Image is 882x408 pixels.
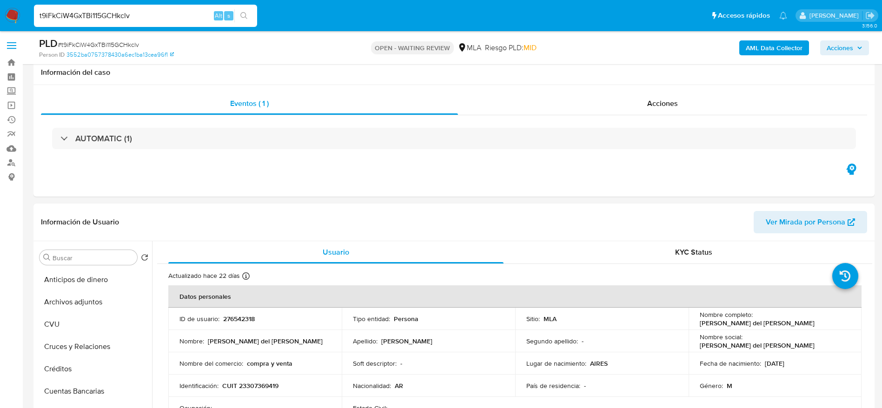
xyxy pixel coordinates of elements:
[718,11,770,20] span: Accesos rápidos
[168,285,862,308] th: Datos personales
[700,333,743,341] p: Nombre social :
[584,382,586,390] p: -
[675,247,712,257] span: KYC Status
[526,315,540,323] p: Sitio :
[41,68,867,77] h1: Información del caso
[234,9,253,22] button: search-icon
[524,42,537,53] span: MID
[39,51,65,59] b: Person ID
[526,382,580,390] p: País de residencia :
[141,254,148,264] button: Volver al orden por defecto
[485,43,537,53] span: Riesgo PLD:
[765,359,784,368] p: [DATE]
[208,337,323,345] p: [PERSON_NAME] del [PERSON_NAME]
[727,382,732,390] p: M
[700,319,815,327] p: [PERSON_NAME] del [PERSON_NAME]
[36,313,152,336] button: CVU
[700,382,723,390] p: Género :
[400,359,402,368] p: -
[371,41,454,54] p: OPEN - WAITING REVIEW
[179,337,204,345] p: Nombre :
[590,359,608,368] p: AIRES
[353,337,378,345] p: Apellido :
[647,98,678,109] span: Acciones
[353,359,397,368] p: Soft descriptor :
[458,43,481,53] div: MLA
[820,40,869,55] button: Acciones
[700,310,753,319] p: Nombre completo :
[754,211,867,233] button: Ver Mirada por Persona
[353,315,390,323] p: Tipo entidad :
[247,359,292,368] p: compra y venta
[222,382,279,390] p: CUIT 23307369419
[739,40,809,55] button: AML Data Collector
[179,382,219,390] p: Identificación :
[36,380,152,402] button: Cuentas Bancarias
[179,315,219,323] p: ID de usuario :
[766,211,845,233] span: Ver Mirada por Persona
[827,40,853,55] span: Acciones
[381,337,432,345] p: [PERSON_NAME]
[34,10,257,22] input: Buscar usuario o caso...
[36,336,152,358] button: Cruces y Relaciones
[353,382,391,390] p: Nacionalidad :
[526,337,578,345] p: Segundo apellido :
[36,269,152,291] button: Anticipos de dinero
[700,359,761,368] p: Fecha de nacimiento :
[544,315,557,323] p: MLA
[746,40,802,55] b: AML Data Collector
[526,359,586,368] p: Lugar de nacimiento :
[227,11,230,20] span: s
[58,40,139,49] span: # t9iFkCiW4GxTBi115GCHkclv
[179,359,243,368] p: Nombre del comercio :
[323,247,349,257] span: Usuario
[43,254,51,261] button: Buscar
[582,337,584,345] p: -
[53,254,133,262] input: Buscar
[41,217,119,227] h1: Información de Usuario
[66,51,174,59] a: 3552ba0757378430a6ec1ba13cea96f1
[700,341,815,349] p: [PERSON_NAME] del [PERSON_NAME]
[75,133,132,144] h3: AUTOMATIC (1)
[865,11,875,20] a: Salir
[36,358,152,380] button: Créditos
[168,271,240,280] p: Actualizado hace 22 días
[36,291,152,313] button: Archivos adjuntos
[230,98,269,109] span: Eventos ( 1 )
[809,11,862,20] p: elaine.mcfarlane@mercadolibre.com
[394,315,418,323] p: Persona
[223,315,255,323] p: 276542318
[52,128,856,149] div: AUTOMATIC (1)
[215,11,222,20] span: Alt
[39,36,58,51] b: PLD
[395,382,403,390] p: AR
[779,12,787,20] a: Notificaciones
